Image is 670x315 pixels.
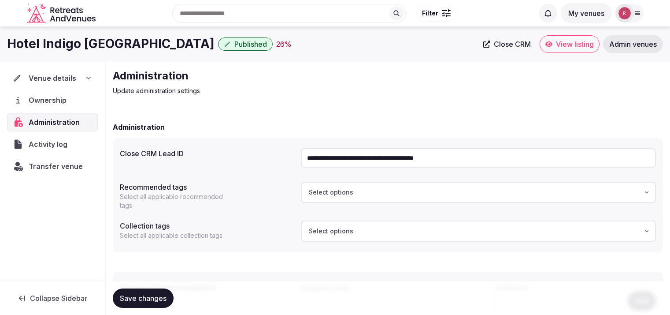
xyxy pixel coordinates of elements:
button: Save changes [113,289,174,308]
p: Update administration settings [113,86,409,95]
img: robiejavier [618,7,631,19]
a: Admin venues [603,35,663,53]
h1: Hotel Indigo [GEOGRAPHIC_DATA] [7,35,215,52]
h2: Administration [113,69,409,83]
span: View listing [556,40,594,49]
span: Select options [309,227,353,236]
a: View listing [540,35,600,53]
button: 26% [276,39,292,49]
button: Transfer venue [7,157,98,176]
p: Select all applicable collection tags [120,231,233,240]
a: Close CRM [478,35,536,53]
span: Collapse Sidebar [30,294,87,303]
button: My venues [561,3,612,23]
span: Close CRM [494,40,531,49]
button: Select options [301,221,656,242]
button: Filter [416,5,456,22]
button: Published [218,37,273,51]
a: Ownership [7,91,98,109]
p: Select all applicable recommended tags [120,192,233,210]
span: Transfer venue [29,161,83,172]
label: Collection tags [120,222,294,229]
span: Save changes [120,294,167,303]
h2: Administration [113,122,165,132]
span: Ownership [29,95,70,105]
button: Select options [301,182,656,203]
span: Admin venues [609,40,657,49]
a: My venues [561,9,612,18]
span: Venue details [29,73,76,83]
svg: Retreats and Venues company logo [27,4,97,23]
span: Select options [309,188,353,197]
span: Administration [29,117,83,127]
a: Activity log [7,135,98,154]
a: Administration [7,113,98,131]
span: Activity log [29,139,71,150]
button: Collapse Sidebar [7,289,98,308]
label: Close CRM Lead ID [120,150,294,157]
div: 26 % [276,39,292,49]
a: Visit the homepage [27,4,97,23]
span: Published [234,40,267,49]
span: Filter [422,9,438,18]
label: Recommended tags [120,184,294,191]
